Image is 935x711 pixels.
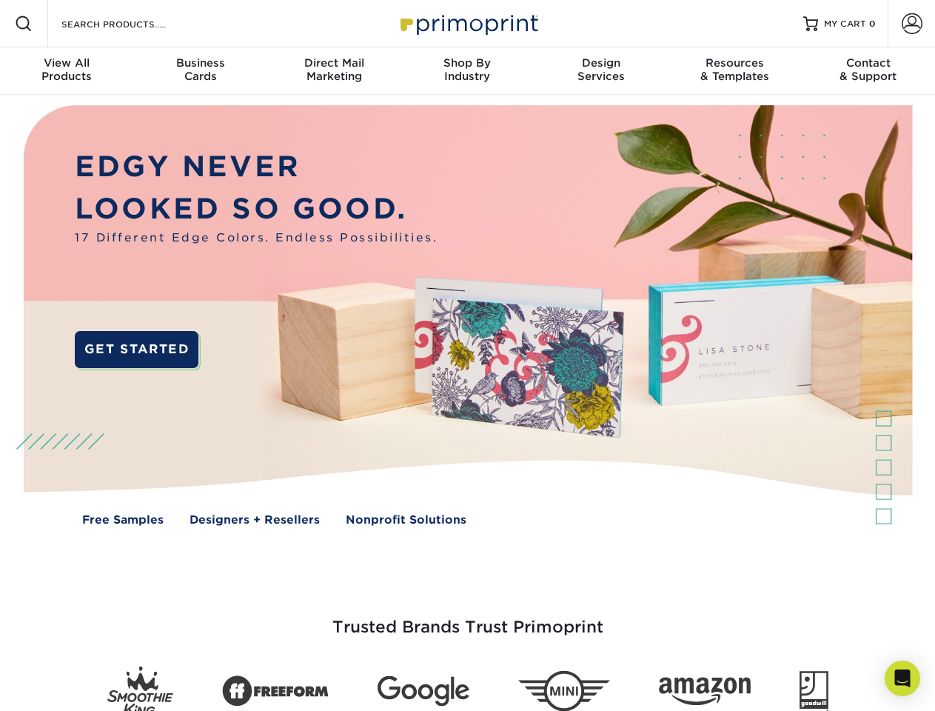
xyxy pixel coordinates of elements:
a: Designers + Resellers [190,512,320,529]
p: LOOKED SO GOOD. [75,188,438,230]
span: Resources [668,56,801,70]
span: 17 Different Edge Colors. Endless Possibilities. [75,230,438,247]
span: Direct Mail [267,56,401,70]
img: Primoprint [394,7,542,39]
p: EDGY NEVER [75,146,438,188]
a: BusinessCards [133,47,267,95]
a: GET STARTED [75,331,198,368]
div: Services [534,56,668,83]
a: Resources& Templates [668,47,801,95]
span: MY CART [824,18,866,30]
div: Open Intercom Messenger [885,661,920,696]
span: Contact [802,56,935,70]
a: Direct MailMarketing [267,47,401,95]
input: SEARCH PRODUCTS..... [60,15,204,33]
div: & Support [802,56,935,83]
a: Nonprofit Solutions [346,512,466,529]
img: Google [378,676,469,707]
a: DesignServices [534,47,668,95]
div: Industry [401,56,534,83]
div: Cards [133,56,267,83]
span: Design [534,56,668,70]
span: 0 [869,19,876,29]
span: Business [133,56,267,70]
a: Shop ByIndustry [401,47,534,95]
span: Shop By [401,56,534,70]
a: Contact& Support [802,47,935,95]
h3: Trusted Brands Trust Primoprint [35,582,901,655]
div: Marketing [267,56,401,83]
img: Goodwill [800,671,828,711]
img: Amazon [659,678,751,706]
a: Free Samples [82,512,164,529]
div: & Templates [668,56,801,83]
